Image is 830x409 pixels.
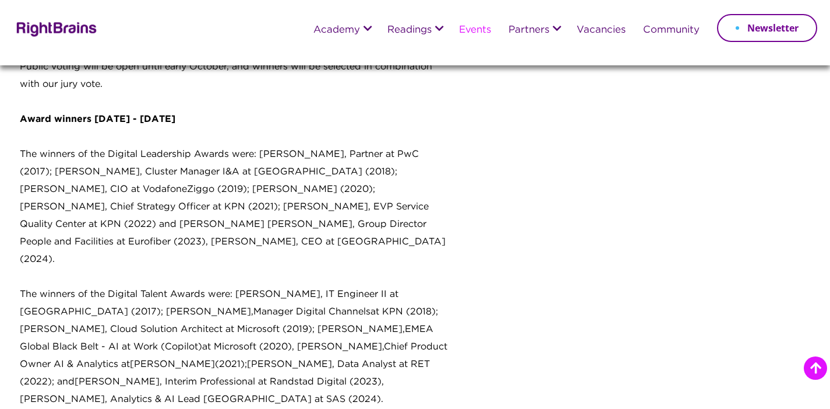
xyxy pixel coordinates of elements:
[508,25,549,36] a: Partners
[717,14,817,42] a: Newsletter
[459,25,491,36] a: Events
[313,25,360,36] a: Academy
[130,360,215,369] span: [PERSON_NAME]
[20,150,419,194] span: The winners of the Digital Leadership Awards were: [PERSON_NAME], Partner at PwC (2017); [PERSON_...
[20,115,175,124] strong: Award winners [DATE] - [DATE]
[20,360,430,404] span: (2021); [PERSON_NAME], Interim Professional at Randstad Digital (2023), [PERSON_NAME], Analytics ...
[20,342,447,369] span: Chief Product Owner AI & Analytics at
[20,307,438,334] span: at KPN (2018); [PERSON_NAME], Cloud Solution Architect at Microsoft (2019); [PERSON_NAME],
[13,20,97,37] img: Rightbrains
[20,290,398,316] span: The winners of the Digital Talent Awards were: [PERSON_NAME], IT Engineer II at [GEOGRAPHIC_DATA]...
[20,360,430,386] span: [PERSON_NAME], Data Analyst at RET (2022); and
[643,25,700,36] a: Community
[387,25,432,36] a: Readings
[20,185,446,264] span: (2020); [PERSON_NAME], Chief Strategy Officer at KPN (2021); [PERSON_NAME], EVP Service Quality C...
[202,342,384,351] span: at Microsoft (2020), [PERSON_NAME],
[577,25,626,36] a: Vacancies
